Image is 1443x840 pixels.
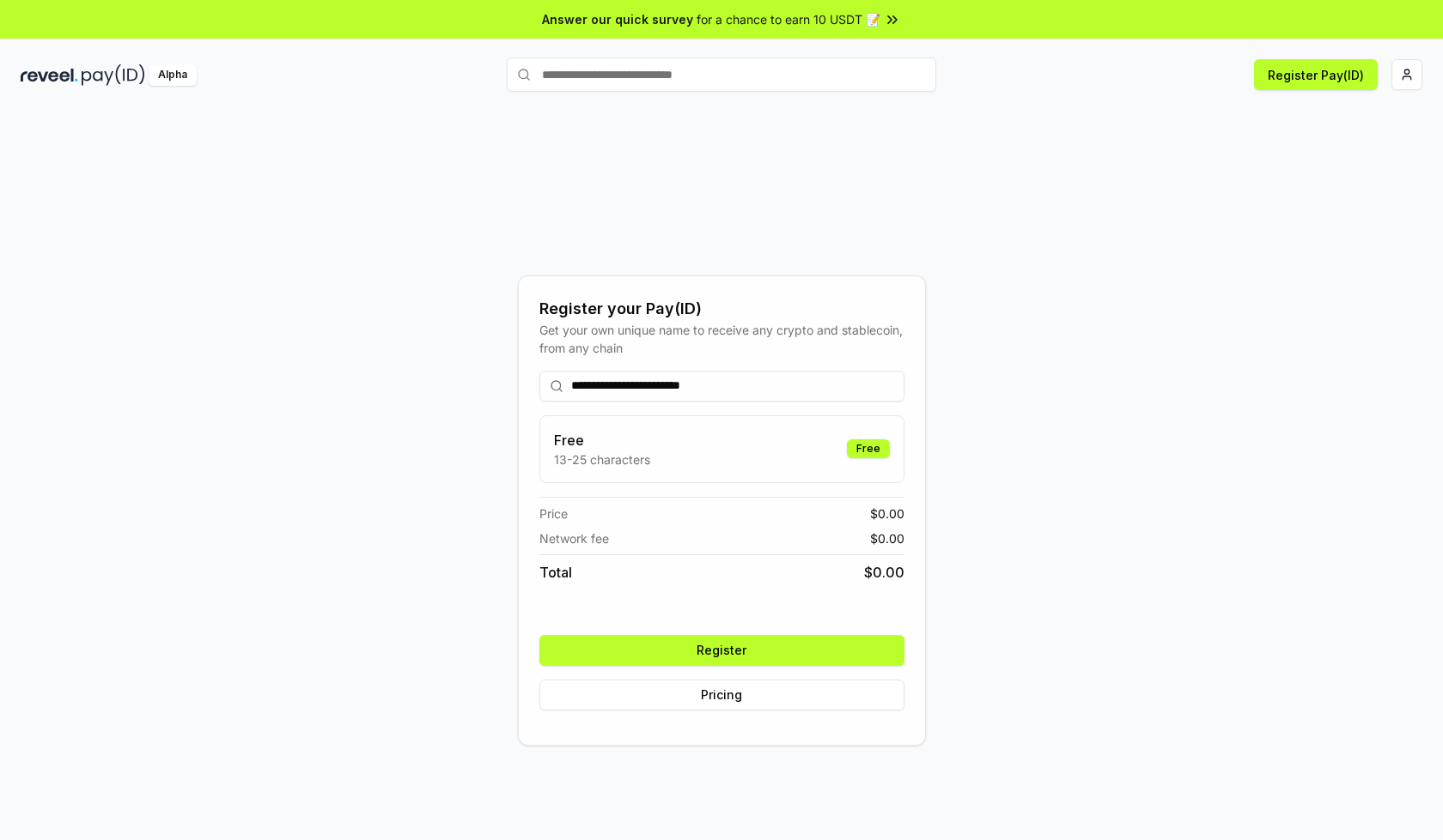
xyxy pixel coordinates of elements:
span: $ 0.00 [864,562,904,583]
p: 13-25 characters [554,450,650,468]
div: Free [847,439,890,458]
span: for a chance to earn 10 USDT 📝 [697,10,880,28]
div: Alpha [149,64,197,86]
span: Price [539,505,568,523]
button: Register [539,635,904,666]
span: $ 0.00 [870,529,904,547]
span: Network fee [539,529,609,547]
div: Register your Pay(ID) [539,297,904,321]
span: Answer our quick survey [542,10,693,28]
img: pay_id [82,64,145,86]
span: Total [539,562,572,583]
button: Register Pay(ID) [1254,59,1378,90]
h3: Free [554,430,650,450]
img: reveel_dark [21,64,78,86]
button: Pricing [539,680,904,710]
div: Get your own unique name to receive any crypto and stablecoin, from any chain [539,321,904,357]
span: $ 0.00 [870,505,904,523]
